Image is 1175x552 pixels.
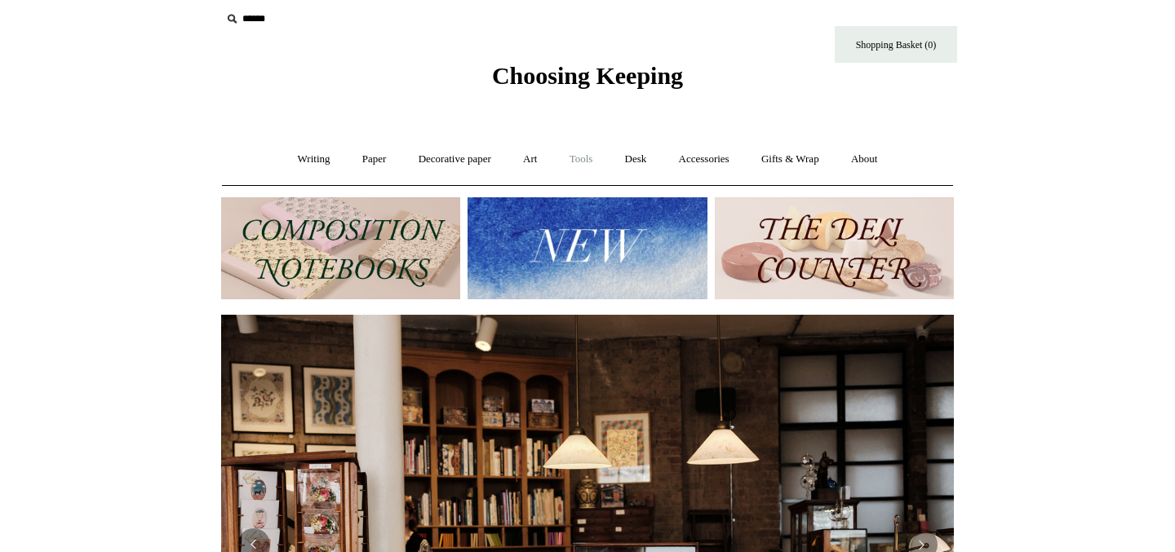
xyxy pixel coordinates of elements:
[508,138,552,181] a: Art
[747,138,834,181] a: Gifts & Wrap
[610,138,662,181] a: Desk
[283,138,345,181] a: Writing
[836,138,893,181] a: About
[715,197,954,299] img: The Deli Counter
[404,138,506,181] a: Decorative paper
[221,197,460,299] img: 202302 Composition ledgers.jpg__PID:69722ee6-fa44-49dd-a067-31375e5d54ec
[555,138,608,181] a: Tools
[664,138,744,181] a: Accessories
[348,138,401,181] a: Paper
[492,75,683,86] a: Choosing Keeping
[835,26,957,63] a: Shopping Basket (0)
[492,62,683,89] span: Choosing Keeping
[468,197,707,299] img: New.jpg__PID:f73bdf93-380a-4a35-bcfe-7823039498e1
